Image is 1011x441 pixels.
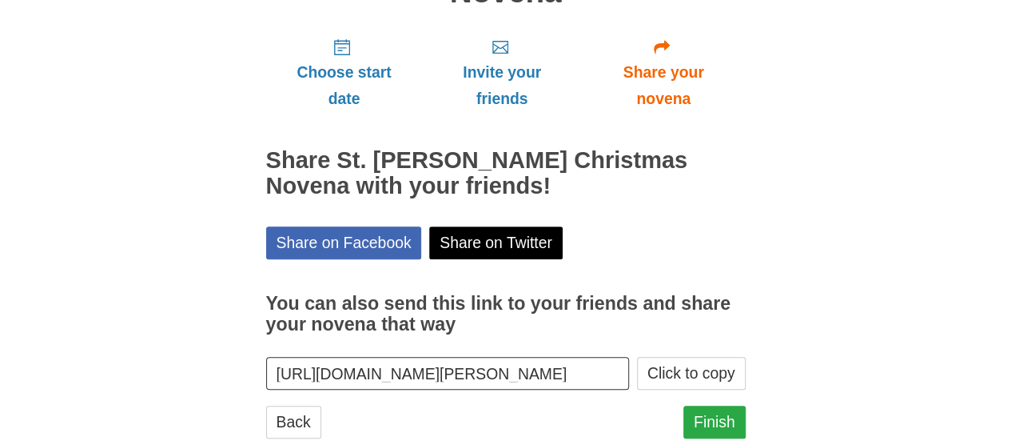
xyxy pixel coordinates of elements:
[266,148,746,199] h2: Share St. [PERSON_NAME] Christmas Novena with your friends!
[598,59,730,112] span: Share your novena
[582,25,746,120] a: Share your novena
[637,357,746,390] button: Click to copy
[266,227,422,259] a: Share on Facebook
[266,294,746,335] h3: You can also send this link to your friends and share your novena that way
[438,59,565,112] span: Invite your friends
[422,25,581,120] a: Invite your friends
[429,227,563,259] a: Share on Twitter
[683,406,746,439] a: Finish
[266,406,321,439] a: Back
[266,25,423,120] a: Choose start date
[282,59,407,112] span: Choose start date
